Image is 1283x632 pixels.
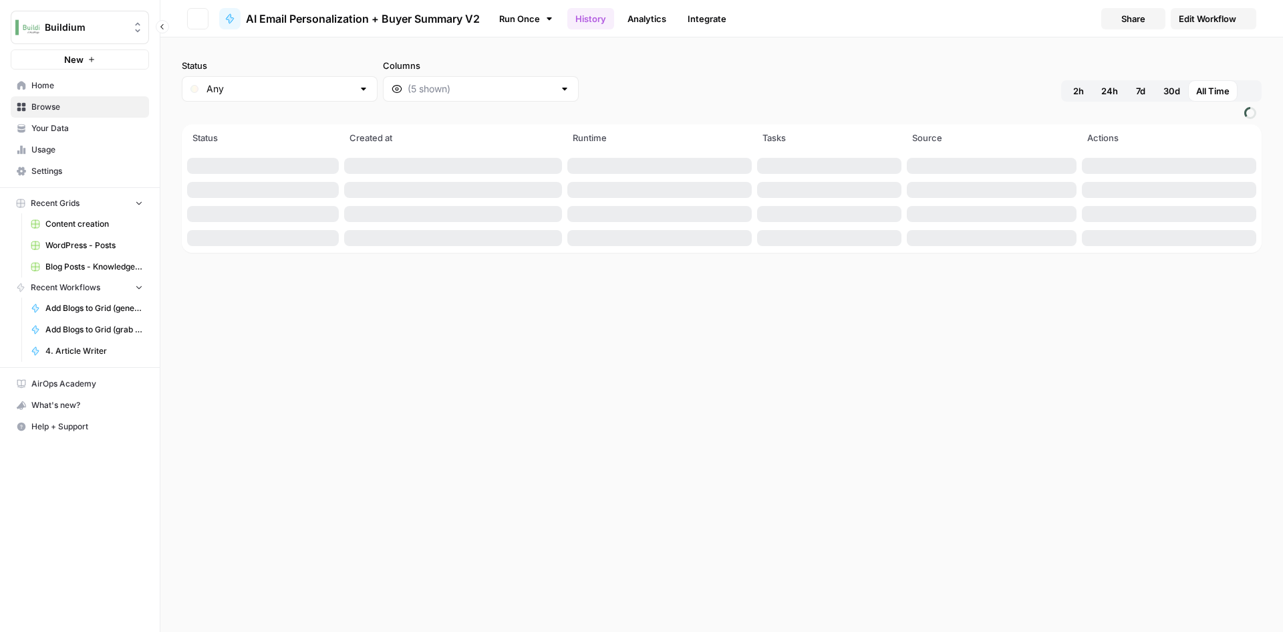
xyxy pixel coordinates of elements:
[11,416,149,437] button: Help + Support
[246,11,480,27] span: AI Email Personalization + Buyer Summary V2
[1073,84,1084,98] span: 2h
[45,218,143,230] span: Content creation
[490,7,562,30] a: Run Once
[31,282,100,294] span: Recent Workflows
[45,324,143,336] span: Add Blogs to Grid (grab Getty image)
[1079,124,1259,154] th: Actions
[11,373,149,395] a: AirOps Academy
[182,59,378,72] label: Status
[31,101,143,113] span: Browse
[25,340,149,362] a: 4. Article Writer
[1171,8,1256,29] a: Edit Workflow
[45,345,143,357] span: 4. Article Writer
[11,11,149,44] button: Workspace: Buildium
[1163,84,1180,98] span: 30d
[31,165,143,177] span: Settings
[11,161,149,182] a: Settings
[1121,12,1145,25] span: Share
[11,278,149,298] button: Recent Workflows
[1179,12,1236,25] span: Edit Workflow
[11,49,149,70] button: New
[45,21,126,34] span: Buildium
[25,213,149,235] a: Content creation
[45,302,143,314] span: Add Blogs to Grid (generate AI image)
[11,96,149,118] a: Browse
[1101,8,1165,29] button: Share
[1093,80,1126,102] button: 24h
[219,8,480,29] a: AI Email Personalization + Buyer Summary V2
[680,8,734,29] a: Integrate
[206,82,353,96] input: Any
[408,82,554,96] input: (5 shown)
[11,75,149,96] a: Home
[1155,80,1188,102] button: 30d
[11,118,149,139] a: Your Data
[11,395,148,415] div: What's new?
[15,15,39,39] img: Buildium Logo
[11,193,149,213] button: Recent Grids
[11,139,149,161] a: Usage
[31,80,143,92] span: Home
[25,256,149,278] a: Blog Posts - Knowledge Base.csv
[619,8,674,29] a: Analytics
[383,59,579,72] label: Columns
[25,235,149,256] a: WordPress - Posts
[45,239,143,251] span: WordPress - Posts
[1136,84,1145,98] span: 7d
[31,378,143,390] span: AirOps Academy
[565,124,754,154] th: Runtime
[64,53,84,66] span: New
[31,122,143,134] span: Your Data
[1126,80,1155,102] button: 7d
[184,124,341,154] th: Status
[25,319,149,340] a: Add Blogs to Grid (grab Getty image)
[1196,84,1230,98] span: All Time
[25,298,149,319] a: Add Blogs to Grid (generate AI image)
[754,124,904,154] th: Tasks
[31,197,80,209] span: Recent Grids
[11,395,149,416] button: What's new?
[904,124,1079,154] th: Source
[1101,84,1118,98] span: 24h
[1064,80,1093,102] button: 2h
[567,8,614,29] a: History
[341,124,565,154] th: Created at
[31,421,143,433] span: Help + Support
[45,261,143,273] span: Blog Posts - Knowledge Base.csv
[31,144,143,156] span: Usage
